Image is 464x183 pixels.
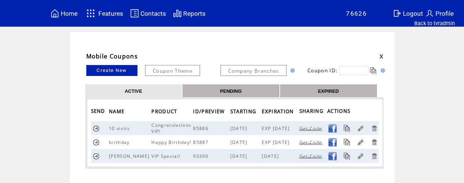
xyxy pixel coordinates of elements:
span: Get Code [299,125,324,131]
span: SHARING [299,106,325,118]
span: Profile [435,10,454,17]
span: Reports [183,10,205,17]
span: 10 visits [109,125,132,131]
img: home.svg [50,9,59,18]
img: exit.svg [393,9,401,18]
img: contacts.svg [130,9,139,18]
span: Home [61,10,78,17]
td: Mobile Coupons [86,52,354,60]
span: EXP [DATE] [262,139,291,145]
a: EXPIRATION [262,106,297,118]
span: NAME [109,106,126,118]
span: ACTIONS [327,106,352,118]
span: 93390 [193,153,210,159]
span: [DATE] [262,153,281,159]
span: [PERSON_NAME] [109,153,151,159]
a: Reports [172,8,207,19]
img: help.gif [378,68,385,73]
a: Coupon Theme [145,65,200,76]
a: Contacts [129,8,167,19]
span: Coupon ID: [308,67,337,74]
td: Send Coupon [91,121,109,135]
span: PRODUCT [151,106,179,118]
span: Contacts [140,10,166,17]
a: Home [49,8,79,19]
img: chart.svg [173,9,182,18]
a: NAME [109,106,128,118]
span: EXPIRATION [262,106,295,118]
a: STARTING [230,106,260,118]
a: Create New [86,65,137,76]
a: ID/PREVIEW [193,106,228,118]
span: Logout [403,10,423,17]
a: Profile [424,8,455,19]
span: [DATE] [230,139,249,145]
span: SEND [91,106,107,118]
a: PRODUCT [151,106,181,118]
span: 85886 [193,125,210,131]
a: Get Code [299,126,324,130]
td: Send Coupon [91,135,109,149]
td: Send Coupon [91,149,109,163]
span: Get Code [299,139,324,145]
img: features.svg [84,7,97,19]
img: profile.svg [425,9,434,18]
span: EXP [DATE] [262,125,291,131]
a: ACTIVE [125,88,142,94]
span: Happy Birthday! [151,139,193,145]
span: [DATE] [230,125,249,131]
a: Company Branches [220,65,286,76]
a: Get Code [299,153,324,158]
span: 85887 [193,139,210,145]
span: STARTING [230,106,259,118]
span: [DATE] [230,153,249,159]
img: help.gif [288,68,295,73]
a: Logout [392,8,424,19]
a: Back to tvradmin [414,20,455,27]
span: birthday [109,139,132,145]
a: Get Code [299,140,324,144]
a: PENDING [220,88,242,94]
span: VIP Special! [151,153,182,159]
span: ID/PREVIEW [193,106,226,118]
a: EXPIRED [318,88,339,94]
span: Features [98,10,123,17]
span: 76626 [346,10,367,17]
span: Congratulations VIP! [151,122,191,134]
a: Features [83,6,125,20]
span: Get Code [299,153,324,159]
